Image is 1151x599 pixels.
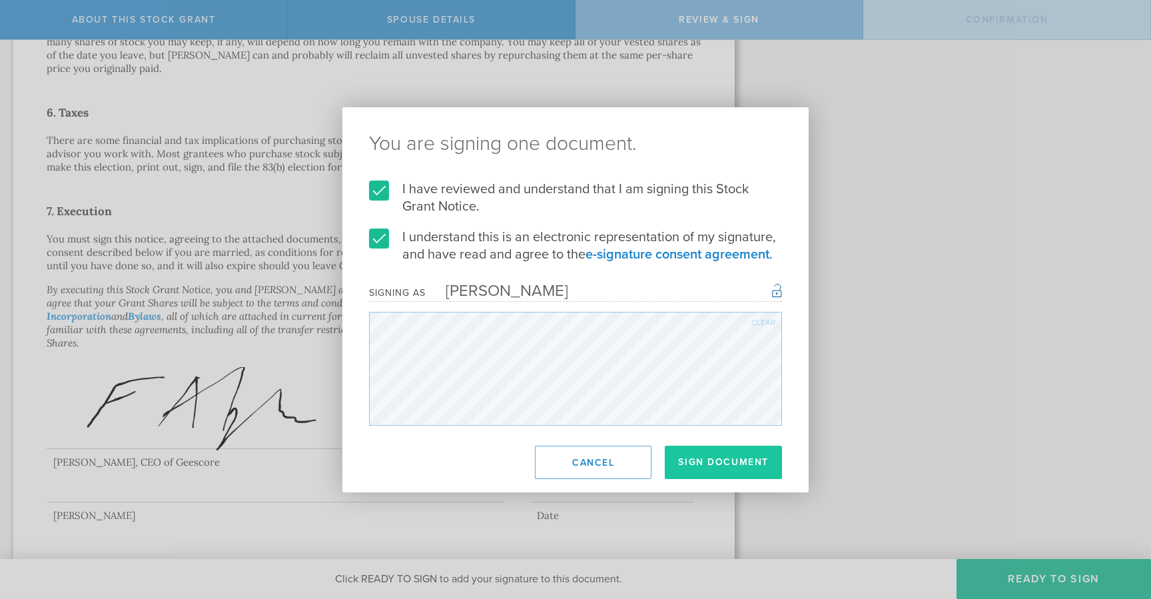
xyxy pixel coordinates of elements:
label: I understand this is an electronic representation of my signature, and have read and agree to the . [369,229,782,263]
ng-pluralize: You are signing one document. [369,134,782,154]
button: Cancel [535,446,651,479]
button: Sign Document [665,446,782,479]
div: Signing as [369,287,426,299]
div: [PERSON_NAME] [426,281,568,300]
label: I have reviewed and understand that I am signing this Stock Grant Notice. [369,181,782,215]
a: e-signature consent agreement [585,247,769,263]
